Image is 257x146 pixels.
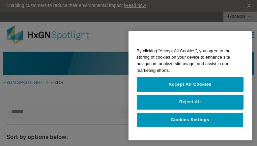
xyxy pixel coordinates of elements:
div: Privacy [128,31,252,141]
button: Reject All [137,95,243,110]
button: Cookies Settings [137,113,243,127]
div: Cookie banner [128,31,252,141]
div: By clicking “Accept All Cookies”, you agree to the storing of cookies on your device to enhance s... [128,44,252,77]
button: Accept All Cookies [137,77,243,92]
